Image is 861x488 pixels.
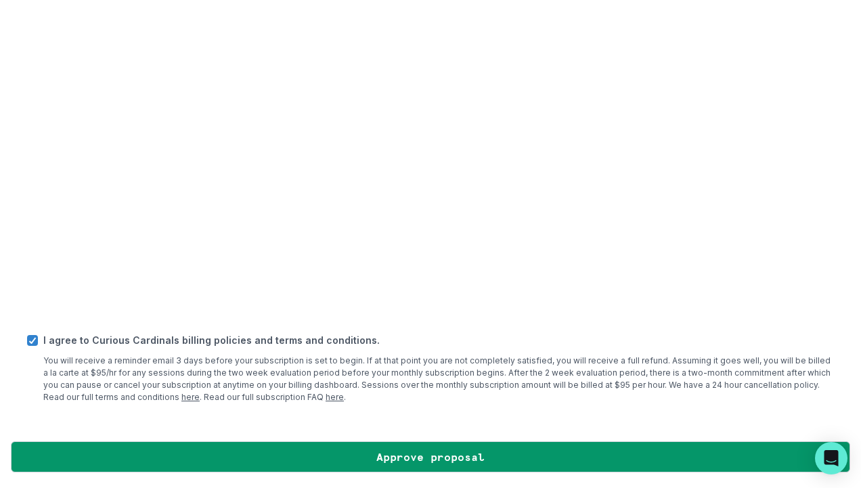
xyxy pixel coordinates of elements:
button: Approve proposal [11,441,850,472]
a: here [326,392,344,402]
p: You will receive a reminder email 3 days before your subscription is set to begin. If at that poi... [43,355,834,403]
div: Open Intercom Messenger [815,442,847,474]
p: I agree to Curious Cardinals billing policies and terms and conditions. [43,333,834,347]
a: here [181,392,200,402]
